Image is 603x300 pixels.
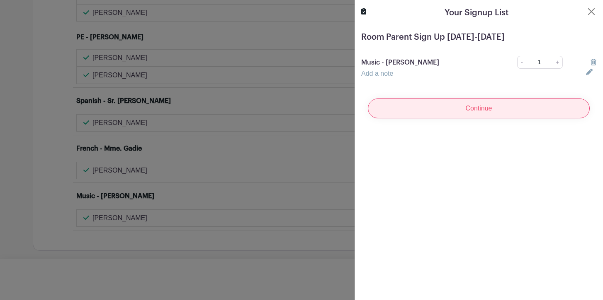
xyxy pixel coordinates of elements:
a: + [552,56,563,69]
p: Music - [PERSON_NAME] [361,58,494,67]
h5: Room Parent Sign Up [DATE]-[DATE] [361,32,596,42]
input: Continue [368,98,590,118]
button: Close [586,7,596,17]
h5: Your Signup List [445,7,508,19]
a: Add a note [361,70,393,77]
a: - [517,56,526,69]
